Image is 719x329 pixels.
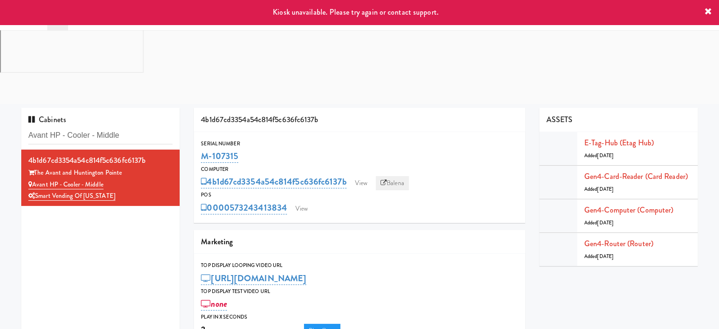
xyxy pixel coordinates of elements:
span: [DATE] [597,186,614,193]
div: Top Display Looping Video Url [201,261,518,270]
a: Avant HP - Cooler - Middle [28,180,104,189]
a: View [350,176,372,190]
span: [DATE] [597,253,614,260]
a: Gen4-computer (Computer) [584,205,673,215]
span: Added [584,219,614,226]
a: M-107315 [201,150,238,163]
span: Added [584,186,614,193]
a: E-tag-hub (Etag Hub) [584,137,654,148]
div: POS [201,190,518,200]
div: The Avant and Huntington Pointe [28,167,173,179]
a: Gen4-card-reader (Card Reader) [584,171,688,182]
a: none [201,297,227,311]
div: 4b1d67cd3354a54c814f5c636fc6137b [194,108,525,132]
span: Added [584,253,614,260]
div: Top Display Test Video Url [201,287,518,296]
span: ASSETS [546,114,573,125]
span: [DATE] [597,152,614,159]
div: 4b1d67cd3354a54c814f5c636fc6137b [28,153,173,168]
li: 4b1d67cd3354a54c814f5c636fc6137bThe Avant and Huntington Pointe Avant HP - Cooler - MiddleSmart V... [21,150,180,206]
span: Marketing [201,236,233,247]
a: Balena [376,176,409,190]
a: 0000573243413834 [201,201,287,214]
span: Cabinets [28,114,66,125]
a: 4b1d67cd3354a54c814f5c636fc6137b [201,175,346,188]
div: Play in X seconds [201,312,518,322]
div: Computer [201,165,518,174]
input: Search cabinets [28,127,173,144]
span: Kiosk unavailable. Please try again or contact support. [273,7,439,18]
span: [DATE] [597,219,614,226]
a: Gen4-router (Router) [584,238,653,249]
span: Added [584,152,614,159]
a: Smart Vending of [US_STATE] [28,191,115,201]
div: Serial Number [201,139,518,149]
a: [URL][DOMAIN_NAME] [201,272,306,285]
a: View [291,202,312,216]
